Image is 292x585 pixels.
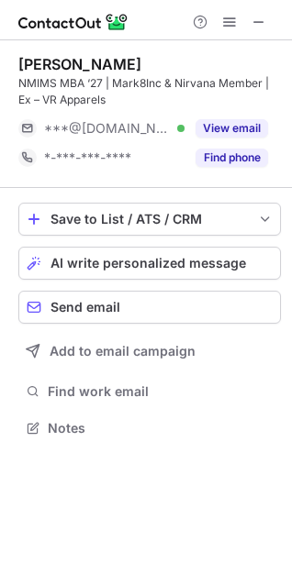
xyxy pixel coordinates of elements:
button: Send email [18,291,281,324]
div: NMIMS MBA ‘27 | Mark8Inc & Nirvana Member | Ex – VR Apparels [18,75,281,108]
span: Send email [51,300,120,315]
button: Reveal Button [196,119,268,138]
span: ***@[DOMAIN_NAME] [44,120,171,137]
div: [PERSON_NAME] [18,55,141,73]
span: Notes [48,420,274,436]
span: AI write personalized message [51,256,246,270]
button: Reveal Button [196,149,268,167]
button: Find work email [18,379,281,404]
span: Add to email campaign [50,344,196,359]
button: Add to email campaign [18,335,281,368]
span: Find work email [48,383,274,400]
button: Notes [18,415,281,441]
img: ContactOut v5.3.10 [18,11,129,33]
div: Save to List / ATS / CRM [51,212,249,226]
button: AI write personalized message [18,247,281,280]
button: save-profile-one-click [18,203,281,236]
